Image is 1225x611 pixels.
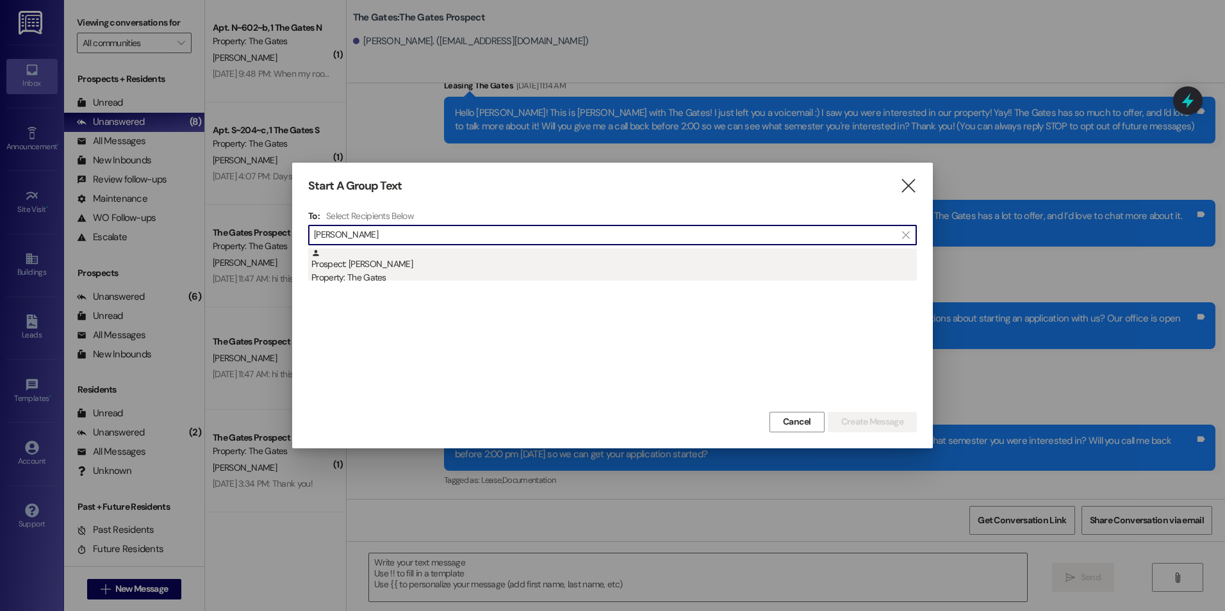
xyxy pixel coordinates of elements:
div: Property: The Gates [311,271,917,284]
button: Create Message [828,412,917,432]
span: Create Message [841,415,903,428]
i:  [900,179,917,193]
input: Search for any contact or apartment [314,226,896,244]
button: Clear text [896,225,916,245]
div: Prospect: [PERSON_NAME]Property: The Gates [308,248,917,281]
h4: Select Recipients Below [326,210,414,222]
h3: Start A Group Text [308,179,402,193]
i:  [902,230,909,240]
h3: To: [308,210,320,222]
span: Cancel [783,415,811,428]
button: Cancel [769,412,825,432]
div: Prospect: [PERSON_NAME] [311,248,917,285]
